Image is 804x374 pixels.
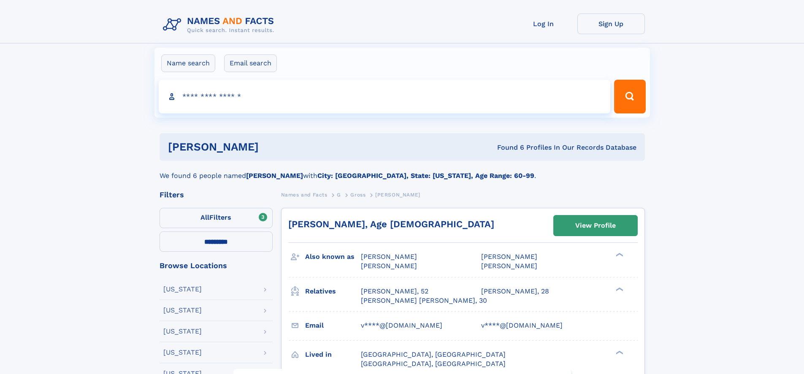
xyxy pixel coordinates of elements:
[200,213,209,221] span: All
[361,262,417,270] span: [PERSON_NAME]
[246,172,303,180] b: [PERSON_NAME]
[305,318,361,333] h3: Email
[361,287,428,296] a: [PERSON_NAME], 52
[361,253,417,261] span: [PERSON_NAME]
[305,250,361,264] h3: Also known as
[614,252,624,258] div: ❯
[168,142,378,152] h1: [PERSON_NAME]
[163,328,202,335] div: [US_STATE]
[317,172,534,180] b: City: [GEOGRAPHIC_DATA], State: [US_STATE], Age Range: 60-99
[337,192,341,198] span: G
[378,143,636,152] div: Found 6 Profiles In Our Records Database
[160,208,273,228] label: Filters
[375,192,420,198] span: [PERSON_NAME]
[575,216,616,235] div: View Profile
[337,189,341,200] a: G
[481,253,537,261] span: [PERSON_NAME]
[510,13,577,34] a: Log In
[163,307,202,314] div: [US_STATE]
[350,189,365,200] a: Gross
[577,13,645,34] a: Sign Up
[361,360,506,368] span: [GEOGRAPHIC_DATA], [GEOGRAPHIC_DATA]
[160,191,273,199] div: Filters
[163,286,202,293] div: [US_STATE]
[160,161,645,181] div: We found 6 people named with .
[554,215,637,236] a: View Profile
[614,286,624,292] div: ❯
[161,54,215,72] label: Name search
[614,350,624,355] div: ❯
[288,219,494,229] a: [PERSON_NAME], Age [DEMOGRAPHIC_DATA]
[163,349,202,356] div: [US_STATE]
[361,350,506,358] span: [GEOGRAPHIC_DATA], [GEOGRAPHIC_DATA]
[159,80,611,113] input: search input
[350,192,365,198] span: Gross
[361,296,487,305] a: [PERSON_NAME] [PERSON_NAME], 30
[305,347,361,362] h3: Lived in
[160,262,273,269] div: Browse Locations
[614,80,645,113] button: Search Button
[481,262,537,270] span: [PERSON_NAME]
[160,13,281,36] img: Logo Names and Facts
[224,54,277,72] label: Email search
[305,284,361,299] h3: Relatives
[281,189,328,200] a: Names and Facts
[481,287,549,296] a: [PERSON_NAME], 28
